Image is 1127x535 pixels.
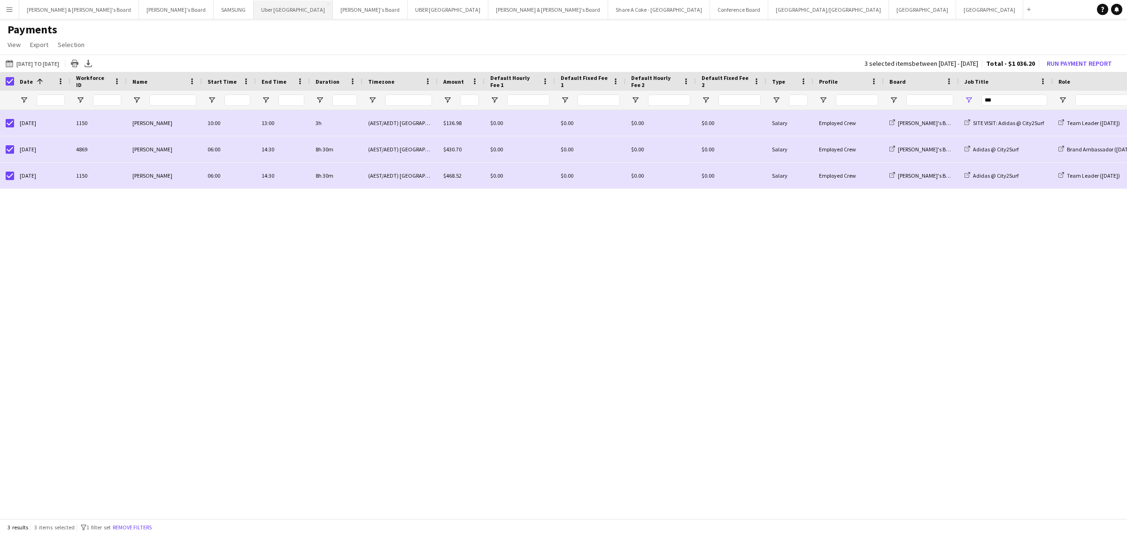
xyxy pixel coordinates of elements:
input: Default Fixed Fee 2 Filter Input [718,94,761,106]
button: Remove filters [111,522,154,533]
div: 3 selected items between [DATE] - [DATE] [865,61,978,67]
input: Date Filter Input [37,94,65,106]
div: $0.00 [625,136,696,162]
app-action-btn: Export XLSX [83,58,94,69]
a: SITE VISIT: Adidas @ City2Surf [965,119,1044,126]
app-action-btn: Print [69,58,80,69]
div: 06:00 [202,163,256,189]
span: Default Hourly Fee 2 [631,74,679,88]
span: Timezone [368,78,394,85]
button: Open Filter Menu [889,96,898,104]
a: View [4,39,24,51]
span: 1 filter set [86,524,111,531]
div: $0.00 [696,136,766,162]
input: Amount Filter Input [460,94,479,106]
div: Salary [766,136,813,162]
div: $0.00 [555,163,625,189]
div: $0.00 [485,136,555,162]
span: Adidas @ City2Surf [973,172,1019,179]
span: [PERSON_NAME] [132,146,172,153]
span: SITE VISIT: Adidas @ City2Surf [973,119,1044,126]
span: Team Leader ([DATE]) [1067,119,1120,126]
div: (AEST/AEDT) [GEOGRAPHIC_DATA] [363,136,438,162]
span: [PERSON_NAME] [132,119,172,126]
div: $0.00 [555,136,625,162]
div: [DATE] [14,136,70,162]
button: SAMSUNG [214,0,254,19]
button: [PERSON_NAME] & [PERSON_NAME]'s Board [488,0,608,19]
div: $0.00 [696,110,766,136]
button: [PERSON_NAME] & [PERSON_NAME]'s Board [19,0,139,19]
button: Open Filter Menu [262,96,270,104]
div: $0.00 [625,163,696,189]
button: Open Filter Menu [819,96,827,104]
button: Open Filter Menu [20,96,28,104]
button: Open Filter Menu [772,96,780,104]
input: Type Filter Input [789,94,808,106]
span: 3 items selected [34,524,75,531]
a: Export [26,39,52,51]
div: 4869 [70,136,127,162]
div: $0.00 [485,163,555,189]
div: $0.00 [555,110,625,136]
span: Workforce ID [76,74,110,88]
button: [GEOGRAPHIC_DATA] [956,0,1023,19]
span: [PERSON_NAME] [132,172,172,179]
div: 06:00 [202,136,256,162]
span: Team Leader ([DATE]) [1067,172,1120,179]
div: 1150 [70,110,127,136]
div: 13:00 [256,110,310,136]
button: Open Filter Menu [965,96,973,104]
a: [PERSON_NAME]'s Board [889,119,957,126]
span: Default Hourly Fee 1 [490,74,538,88]
a: [PERSON_NAME]'s Board [889,172,957,179]
div: Employed Crew [813,163,884,189]
button: Open Filter Menu [702,96,710,104]
span: Profile [819,78,838,85]
button: UBER [GEOGRAPHIC_DATA] [408,0,488,19]
span: Type [772,78,785,85]
button: Conference Board [710,0,768,19]
button: Open Filter Menu [443,96,452,104]
button: Open Filter Menu [561,96,569,104]
span: Date [20,78,33,85]
div: 1150 [70,163,127,189]
span: $136.98 [443,119,462,126]
span: Role [1058,78,1070,85]
button: Uber [GEOGRAPHIC_DATA] [254,0,333,19]
button: [DATE] to [DATE] [4,58,61,69]
div: Employed Crew [813,110,884,136]
input: Default Fixed Fee 1 Filter Input [578,94,620,106]
span: Name [132,78,147,85]
div: Salary [766,163,813,189]
div: [DATE] [14,163,70,189]
span: Job Title [965,78,988,85]
div: $0.00 [485,110,555,136]
input: Workforce ID Filter Input [93,94,121,106]
div: 8h 30m [310,136,363,162]
input: Job Title Filter Input [981,94,1047,106]
span: Selection [58,40,85,49]
button: [PERSON_NAME]'s Board [139,0,214,19]
a: Team Leader ([DATE]) [1058,119,1120,126]
div: 8h 30m [310,163,363,189]
span: Start Time [208,78,237,85]
button: Share A Coke - [GEOGRAPHIC_DATA] [608,0,710,19]
div: 3h [310,110,363,136]
div: Employed Crew [813,136,884,162]
span: [PERSON_NAME]'s Board [898,119,957,126]
button: Open Filter Menu [1058,96,1067,104]
div: (AEST/AEDT) [GEOGRAPHIC_DATA] [363,110,438,136]
button: Open Filter Menu [631,96,640,104]
span: Default Fixed Fee 2 [702,74,749,88]
span: Export [30,40,48,49]
a: Adidas @ City2Surf [965,172,1019,179]
div: 10:00 [202,110,256,136]
a: Adidas @ City2Surf [965,146,1019,153]
div: $0.00 [625,110,696,136]
input: End Time Filter Input [278,94,304,106]
input: Board Filter Input [906,94,953,106]
button: Open Filter Menu [316,96,324,104]
a: [PERSON_NAME]'s Board [889,146,957,153]
button: [PERSON_NAME]'s Board [333,0,408,19]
